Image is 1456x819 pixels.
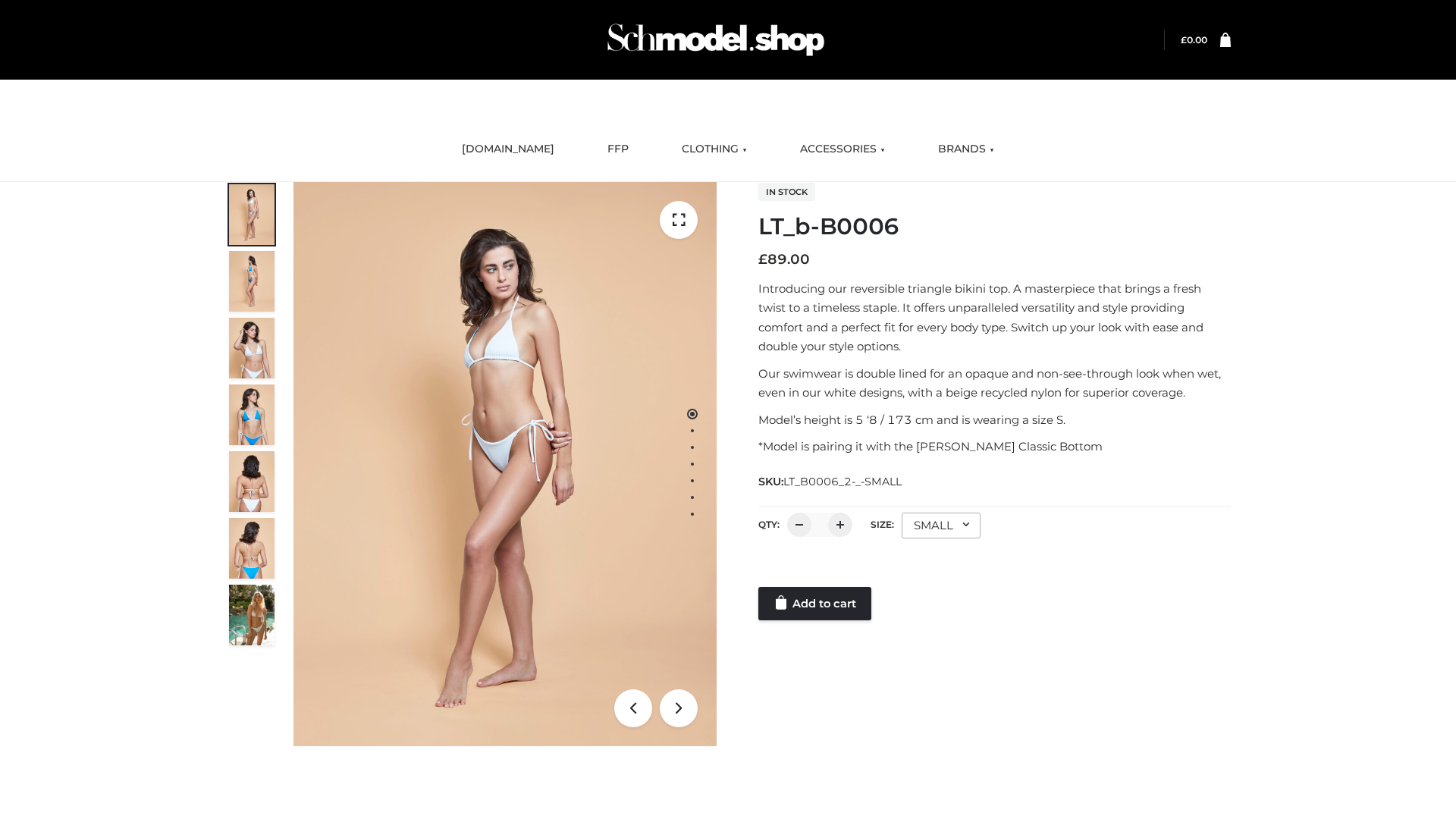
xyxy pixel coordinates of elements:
[758,279,1231,356] p: Introducing our reversible triangle bikini top. A masterpiece that brings a fresh twist to a time...
[758,364,1231,403] p: Our swimwear is double lined for an opaque and non-see-through look when wet, even in our white d...
[758,587,871,620] a: Add to cart
[1181,34,1187,45] span: £
[229,318,275,378] img: ArielClassicBikiniTop_CloudNine_AzureSky_OW114ECO_3-scaled.jpg
[758,437,1231,457] p: *Model is pairing it with the [PERSON_NAME] Classic Bottom
[758,472,903,491] span: SKU:
[758,410,1231,430] p: Model’s height is 5 ‘8 / 173 cm and is wearing a size S.
[758,519,780,530] label: QTY:
[670,133,758,166] a: CLOTHING
[871,519,894,530] label: Size:
[229,184,275,245] img: ArielClassicBikiniTop_CloudNine_AzureSky_OW114ECO_1-scaled.jpg
[450,133,566,166] a: [DOMAIN_NAME]
[229,585,275,645] img: Arieltop_CloudNine_AzureSky2.jpg
[229,251,275,312] img: ArielClassicBikiniTop_CloudNine_AzureSky_OW114ECO_2-scaled.jpg
[758,251,810,268] bdi: 89.00
[789,133,896,166] a: ACCESSORIES
[229,518,275,579] img: ArielClassicBikiniTop_CloudNine_AzureSky_OW114ECO_8-scaled.jpg
[229,384,275,445] img: ArielClassicBikiniTop_CloudNine_AzureSky_OW114ECO_4-scaled.jpg
[1181,34,1207,45] bdi: 0.00
[758,183,815,201] span: In stock
[902,513,981,538] div: SMALL
[602,10,830,70] img: Schmodel Admin 964
[293,182,717,746] img: ArielClassicBikiniTop_CloudNine_AzureSky_OW114ECO_1
[758,213,1231,240] h1: LT_b-B0006
[927,133,1006,166] a: BRANDS
[783,475,902,488] span: LT_B0006_2-_-SMALL
[596,133,640,166] a: FFP
[1181,34,1207,45] a: £0.00
[229,451,275,512] img: ArielClassicBikiniTop_CloudNine_AzureSky_OW114ECO_7-scaled.jpg
[758,251,767,268] span: £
